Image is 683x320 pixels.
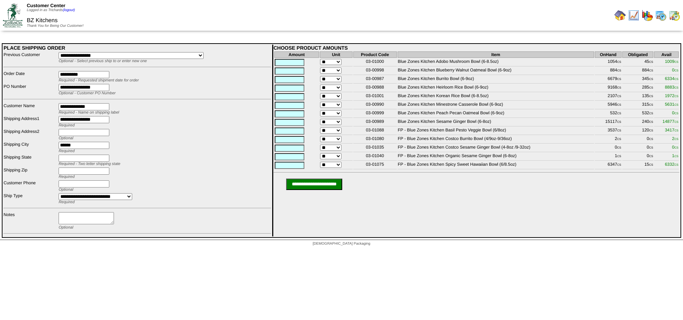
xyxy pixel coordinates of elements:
[665,127,678,132] span: 3417
[59,59,147,63] span: Optional - Select previous ship to or enter new one
[3,167,58,179] td: Shipping Zip
[3,3,23,27] img: ZoRoCo_Logo(Green%26Foil)%20jpg.webp
[398,153,594,161] td: FP - Blue Zones Kitchen Organic Sesame Ginger Bowl (6-8oz)
[622,153,654,161] td: 0
[665,76,678,81] span: 6334
[353,93,397,101] td: 03-01001
[59,187,73,192] span: Optional
[617,60,621,64] span: CS
[595,119,622,126] td: 15117
[353,101,397,109] td: 03-00990
[649,137,653,141] span: CS
[274,45,679,51] div: CHOOSE PRODUCT AMOUNTS
[622,110,654,118] td: 532
[398,93,594,101] td: Blue Zones Kitchen Korean Rice Bowl (6-8.5oz)
[59,136,73,140] span: Optional
[622,127,654,135] td: 120
[398,119,594,126] td: Blue Zones Kitchen Sesame Ginger Bowl (6-8oz)
[672,136,678,141] span: 2
[674,163,678,166] span: CS
[617,129,621,132] span: CS
[595,67,622,75] td: 884
[27,3,65,8] span: Customer Center
[595,110,622,118] td: 532
[622,101,654,109] td: 315
[672,110,678,115] span: 0
[59,175,75,179] span: Required
[595,51,622,58] th: OnHand
[617,163,621,166] span: CS
[3,193,58,205] td: Ship Type
[642,10,653,21] img: graph.gif
[59,162,120,166] span: Required - Two letter shipping state
[3,141,58,154] td: Shipping City
[622,76,654,84] td: 345
[353,76,397,84] td: 03-00987
[674,112,678,115] span: CS
[665,102,678,107] span: 5631
[617,77,621,81] span: CS
[649,69,653,72] span: CS
[595,101,622,109] td: 5946
[353,67,397,75] td: 03-00998
[649,103,653,106] span: CS
[649,163,653,166] span: CS
[674,129,678,132] span: CS
[617,146,621,149] span: CS
[595,153,622,161] td: 1
[398,101,594,109] td: Blue Zones Kitchen Minestrone Casserole Bowl (6-9oz)
[665,59,678,64] span: 1009
[595,136,622,144] td: 2
[4,45,271,51] div: PLACE SHIPPING ORDER
[3,71,58,83] td: Order Date
[649,155,653,158] span: CS
[353,110,397,118] td: 03-00999
[398,161,594,169] td: FP - Blue Zones Kitchen Spicy Sweet Hawaiian Bowl (6/8.5oz)
[654,51,679,58] th: Avail
[663,119,679,124] span: 14877
[353,127,397,135] td: 03-01088
[655,10,667,21] img: calendarprod.gif
[353,119,397,126] td: 03-00989
[313,242,370,246] span: [DEMOGRAPHIC_DATA] Packaging
[665,93,678,98] span: 1972
[398,127,594,135] td: FP - Blue Zones Kitchen Basil Pesto Veggie Bowl (6/8oz)
[649,86,653,89] span: CS
[398,144,594,152] td: FP - Blue Zones Kitchen Costco Sesame Ginger Bowl (4-8oz /9-32oz)
[63,8,75,12] a: (logout)
[353,153,397,161] td: 03-01040
[665,162,678,167] span: 6332
[665,85,678,90] span: 8883
[595,84,622,92] td: 9168
[674,77,678,81] span: CS
[674,137,678,141] span: CS
[59,149,75,153] span: Required
[622,144,654,152] td: 0
[274,51,319,58] th: Amount
[617,95,621,98] span: CS
[3,103,58,115] td: Customer Name
[649,129,653,132] span: CS
[353,136,397,144] td: 03-01080
[398,59,594,66] td: Blue Zones Kitchen Adobo Mushroom Bowl (6-8.5oz)
[59,110,119,115] span: Required - Name on shipping label
[595,93,622,101] td: 2107
[353,51,397,58] th: Product Code
[674,60,678,64] span: CS
[622,119,654,126] td: 240
[3,154,58,166] td: Shipping State
[595,161,622,169] td: 6347
[617,86,621,89] span: CS
[649,146,653,149] span: CS
[617,120,621,124] span: CS
[595,127,622,135] td: 3537
[674,86,678,89] span: CS
[3,52,58,64] td: Previous Customer
[398,76,594,84] td: Blue Zones Kitchen Burrito Bowl (6-9oz)
[3,84,58,96] td: PO Number
[672,145,678,150] span: 0
[3,129,58,141] td: Shipping Address2
[617,69,621,72] span: CS
[59,123,75,127] span: Required
[595,59,622,66] td: 1054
